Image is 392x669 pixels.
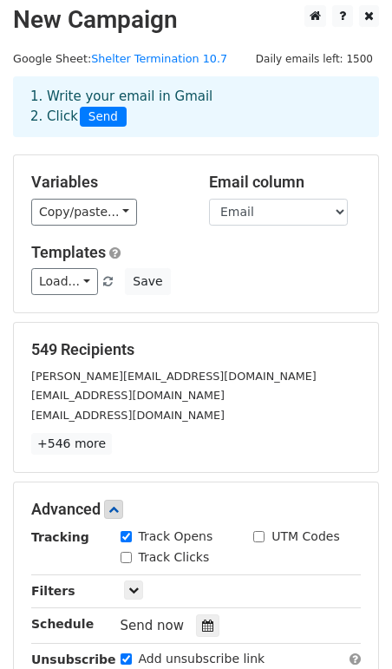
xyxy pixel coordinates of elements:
strong: Filters [31,584,75,598]
strong: Unsubscribe [31,653,116,666]
small: [EMAIL_ADDRESS][DOMAIN_NAME] [31,389,225,402]
span: Send [80,107,127,128]
strong: Schedule [31,617,94,631]
label: Track Opens [139,528,213,546]
strong: Tracking [31,530,89,544]
a: Templates [31,243,106,261]
span: Send now [121,618,185,633]
label: UTM Codes [271,528,339,546]
h5: Advanced [31,500,361,519]
a: Load... [31,268,98,295]
h5: Email column [209,173,361,192]
iframe: Chat Widget [305,586,392,669]
a: Daily emails left: 1500 [250,52,379,65]
a: Copy/paste... [31,199,137,226]
small: [EMAIL_ADDRESS][DOMAIN_NAME] [31,409,225,422]
h2: New Campaign [13,5,379,35]
small: [PERSON_NAME][EMAIL_ADDRESS][DOMAIN_NAME] [31,370,317,383]
label: Track Clicks [139,548,210,567]
span: Daily emails left: 1500 [250,49,379,69]
button: Save [125,268,170,295]
a: +546 more [31,433,112,455]
label: Add unsubscribe link [139,650,265,668]
h5: Variables [31,173,183,192]
div: 1. Write your email in Gmail 2. Click [17,87,375,127]
small: Google Sheet: [13,52,227,65]
h5: 549 Recipients [31,340,361,359]
a: Shelter Termination 10.7 [91,52,227,65]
